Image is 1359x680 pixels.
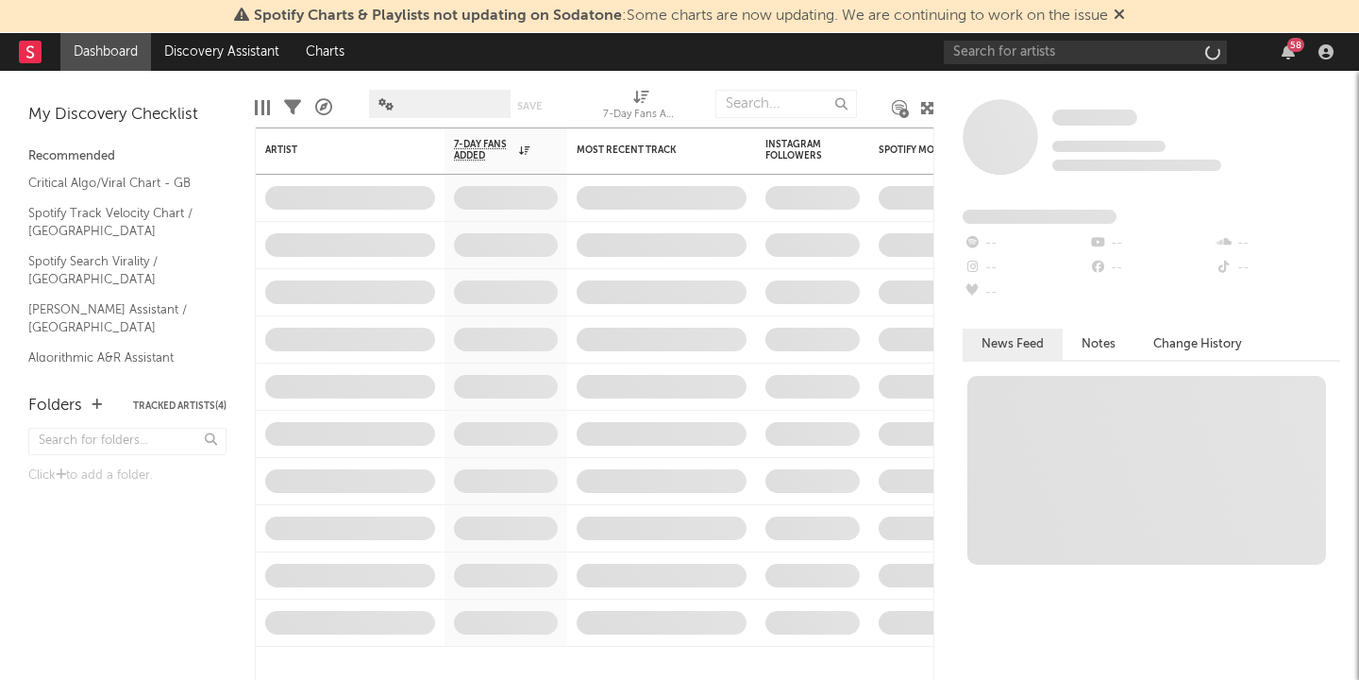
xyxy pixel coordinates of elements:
a: Discovery Assistant [151,33,293,71]
a: Some Artist [1052,109,1137,127]
button: 58 [1282,44,1295,59]
div: -- [1088,256,1214,280]
input: Search for folders... [28,428,226,455]
span: Dismiss [1114,8,1125,24]
div: Click to add a folder. [28,465,226,487]
div: Filters [284,80,301,135]
div: Spotify Monthly Listeners [879,144,1020,156]
button: Notes [1063,329,1134,360]
div: 7-Day Fans Added (7-Day Fans Added) [603,80,679,135]
a: Spotify Track Velocity Chart / [GEOGRAPHIC_DATA] [28,203,208,242]
div: 7-Day Fans Added (7-Day Fans Added) [603,104,679,127]
a: Algorithmic A&R Assistant ([GEOGRAPHIC_DATA]) [28,348,208,386]
div: Most Recent Track [577,144,718,156]
button: Change History [1134,329,1261,360]
span: Fans Added by Platform [963,210,1116,224]
a: [PERSON_NAME] Assistant / [GEOGRAPHIC_DATA] [28,299,208,338]
span: : Some charts are now updating. We are continuing to work on the issue [254,8,1108,24]
a: Dashboard [60,33,151,71]
div: My Discovery Checklist [28,104,226,127]
div: -- [1215,256,1340,280]
span: 7-Day Fans Added [454,139,514,161]
a: Spotify Search Virality / [GEOGRAPHIC_DATA] [28,251,208,290]
input: Search... [715,90,857,118]
div: A&R Pipeline [315,80,332,135]
span: Tracking Since: [DATE] [1052,141,1166,152]
div: -- [963,256,1088,280]
a: Charts [293,33,358,71]
button: Tracked Artists(4) [133,401,226,411]
div: Artist [265,144,407,156]
div: Recommended [28,145,226,168]
button: Save [517,101,542,111]
input: Search for artists [944,41,1227,64]
a: Critical Algo/Viral Chart - GB [28,173,208,194]
div: Edit Columns [255,80,270,135]
div: Folders [28,395,82,417]
span: Some Artist [1052,110,1137,126]
span: 0 fans last week [1052,160,1221,171]
div: -- [963,280,1088,305]
div: 58 [1287,38,1304,52]
div: -- [963,231,1088,256]
div: Instagram Followers [765,139,831,161]
span: Spotify Charts & Playlists not updating on Sodatone [254,8,622,24]
div: -- [1088,231,1214,256]
button: News Feed [963,329,1063,360]
div: -- [1215,231,1340,256]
